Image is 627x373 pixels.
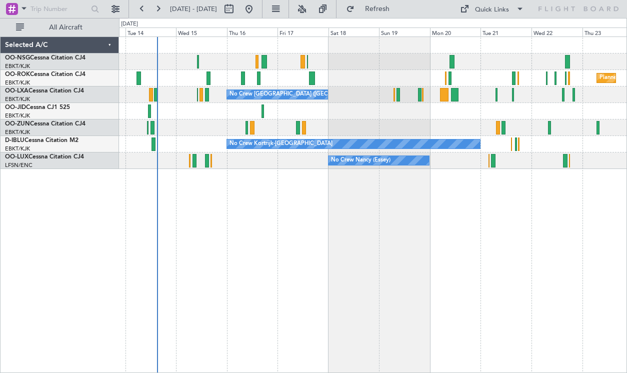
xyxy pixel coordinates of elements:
[480,27,531,36] div: Tue 21
[5,154,28,160] span: OO-LUX
[227,27,278,36] div: Thu 16
[5,154,84,160] a: OO-LUXCessna Citation CJ4
[5,95,30,103] a: EBKT/KJK
[5,128,30,136] a: EBKT/KJK
[5,104,26,110] span: OO-JID
[11,19,108,35] button: All Aircraft
[379,27,430,36] div: Sun 19
[5,145,30,152] a: EBKT/KJK
[5,161,32,169] a: LFSN/ENC
[5,55,85,61] a: OO-NSGCessna Citation CJ4
[455,1,529,17] button: Quick Links
[121,20,138,28] div: [DATE]
[5,121,30,127] span: OO-ZUN
[26,24,105,31] span: All Aircraft
[5,112,30,119] a: EBKT/KJK
[277,27,328,36] div: Fri 17
[331,153,390,168] div: No Crew Nancy (Essey)
[5,104,70,110] a: OO-JIDCessna CJ1 525
[170,4,217,13] span: [DATE] - [DATE]
[5,137,78,143] a: D-IBLUCessna Citation M2
[5,88,28,94] span: OO-LXA
[5,55,30,61] span: OO-NSG
[5,71,85,77] a: OO-ROKCessna Citation CJ4
[125,27,176,36] div: Tue 14
[475,5,509,15] div: Quick Links
[229,87,397,102] div: No Crew [GEOGRAPHIC_DATA] ([GEOGRAPHIC_DATA] National)
[176,27,227,36] div: Wed 15
[5,79,30,86] a: EBKT/KJK
[531,27,582,36] div: Wed 22
[5,71,30,77] span: OO-ROK
[341,1,401,17] button: Refresh
[356,5,398,12] span: Refresh
[229,136,332,151] div: No Crew Kortrijk-[GEOGRAPHIC_DATA]
[5,88,84,94] a: OO-LXACessna Citation CJ4
[328,27,379,36] div: Sat 18
[5,62,30,70] a: EBKT/KJK
[5,137,24,143] span: D-IBLU
[5,121,85,127] a: OO-ZUNCessna Citation CJ4
[30,1,88,16] input: Trip Number
[430,27,481,36] div: Mon 20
